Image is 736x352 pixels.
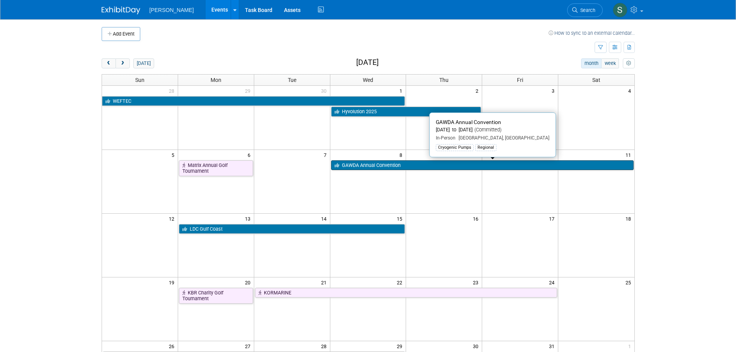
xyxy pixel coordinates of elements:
button: next [116,58,130,68]
h2: [DATE] [356,58,379,67]
span: Wed [363,77,373,83]
span: In-Person [436,135,456,141]
span: 28 [320,341,330,351]
button: month [581,58,602,68]
span: 12 [168,214,178,223]
button: myCustomButton [623,58,634,68]
button: Add Event [102,27,140,41]
div: [DATE] to [DATE] [436,127,549,133]
span: 29 [244,86,254,95]
span: 25 [625,277,634,287]
span: 20 [244,277,254,287]
span: 24 [548,277,558,287]
span: Thu [439,77,449,83]
span: 30 [472,341,482,351]
a: KBR Charity Golf Tournament [179,288,253,304]
span: 1 [399,86,406,95]
span: 18 [625,214,634,223]
button: prev [102,58,116,68]
a: LDC Gulf Coast [179,224,405,234]
span: [PERSON_NAME] [150,7,194,13]
a: How to sync to an external calendar... [549,30,635,36]
a: Search [567,3,603,17]
span: 4 [627,86,634,95]
span: 26 [168,341,178,351]
span: 29 [396,341,406,351]
span: 23 [472,277,482,287]
span: 15 [396,214,406,223]
span: 30 [320,86,330,95]
span: 1 [627,341,634,351]
img: ExhibitDay [102,7,140,14]
span: 3 [551,86,558,95]
span: 16 [472,214,482,223]
span: Sat [592,77,600,83]
a: KORMARINE [255,288,557,298]
span: 28 [168,86,178,95]
span: Sun [135,77,144,83]
span: 14 [320,214,330,223]
a: Matrix Annual Golf Tournament [179,160,253,176]
button: week [601,58,619,68]
span: 7 [323,150,330,160]
span: [GEOGRAPHIC_DATA], [GEOGRAPHIC_DATA] [456,135,549,141]
img: Skye Tuinei [613,3,627,17]
span: (Committed) [473,127,501,133]
span: 21 [320,277,330,287]
span: GAWDA Annual Convention [436,119,501,125]
span: 5 [171,150,178,160]
div: Regional [475,144,496,151]
span: 6 [247,150,254,160]
div: Cryogenic Pumps [436,144,474,151]
a: WEFTEC [102,96,405,106]
span: Search [578,7,595,13]
span: 8 [399,150,406,160]
span: 2 [475,86,482,95]
button: [DATE] [133,58,154,68]
a: GAWDA Annual Convention [331,160,634,170]
span: Tue [288,77,296,83]
span: Fri [517,77,523,83]
span: 27 [244,341,254,351]
span: 17 [548,214,558,223]
span: Mon [211,77,221,83]
span: 22 [396,277,406,287]
span: 19 [168,277,178,287]
span: 31 [548,341,558,351]
i: Personalize Calendar [626,61,631,66]
span: 11 [625,150,634,160]
span: 13 [244,214,254,223]
a: Hyvolution 2025 [331,107,481,117]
